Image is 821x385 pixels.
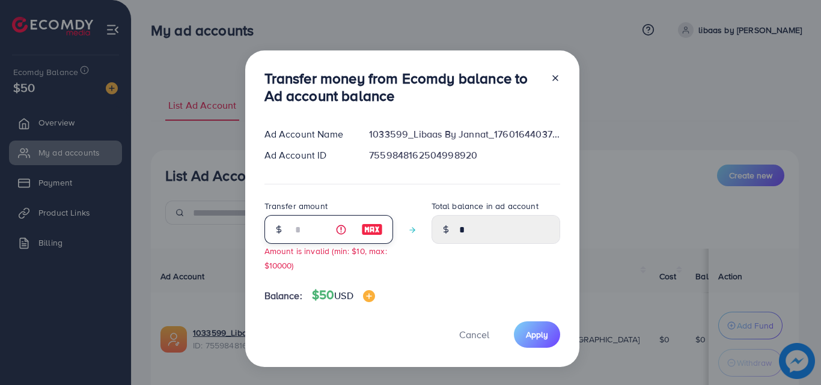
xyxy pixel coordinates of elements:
div: 1033599_Libaas By Jannat_1760164403791 [359,127,569,141]
span: Balance: [264,289,302,303]
div: Ad Account ID [255,148,360,162]
label: Total balance in ad account [432,200,539,212]
h4: $50 [312,288,375,303]
span: Cancel [459,328,489,341]
span: USD [334,289,353,302]
button: Cancel [444,321,504,347]
div: Ad Account Name [255,127,360,141]
img: image [361,222,383,237]
label: Transfer amount [264,200,328,212]
button: Apply [514,321,560,347]
small: Amount is invalid (min: $10, max: $10000) [264,245,387,270]
img: image [363,290,375,302]
div: 7559848162504998920 [359,148,569,162]
span: Apply [526,329,548,341]
h3: Transfer money from Ecomdy balance to Ad account balance [264,70,541,105]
